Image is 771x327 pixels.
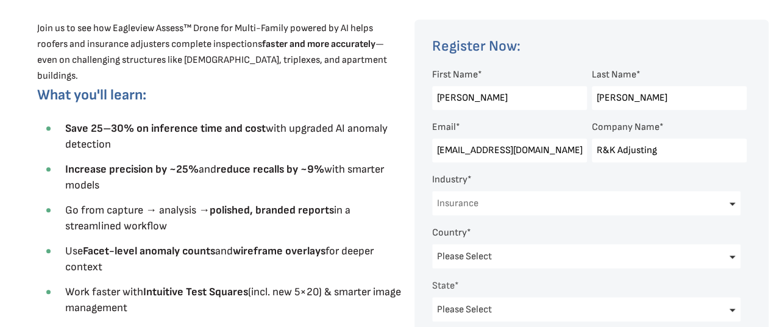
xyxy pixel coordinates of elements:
span: Join us to see how Eagleview Assess™ Drone for Multi-Family powered by AI helps roofers and insur... [37,22,387,81]
strong: wireframe overlays [233,245,325,257]
span: Last Name [592,69,636,81]
span: Industry [432,174,467,185]
strong: Intuitive Test Squares [143,286,248,298]
strong: polished, branded reports [210,204,334,217]
span: and with smarter models [65,163,384,192]
strong: Facet-level anomaly counts [83,245,215,257]
span: What you'll learn: [37,86,146,104]
strong: faster and more accurately [262,38,375,49]
span: Work faster with (incl. new 5×20) & smarter image management [65,286,401,314]
span: First Name [432,69,478,81]
strong: reduce recalls by ~9% [216,163,324,176]
span: Email [432,121,456,133]
span: Go from capture → analysis → in a streamlined workflow [65,204,350,232]
span: Company Name [592,121,659,133]
span: State [432,280,455,292]
strong: Increase precision by ~25% [65,163,199,176]
strong: Save 25–30% on inference time and cost [65,122,266,135]
span: with upgraded AI anomaly detection [65,122,388,151]
span: Register Now: [432,37,521,55]
span: Country [432,227,467,239]
span: Use and for deeper context [65,245,374,273]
